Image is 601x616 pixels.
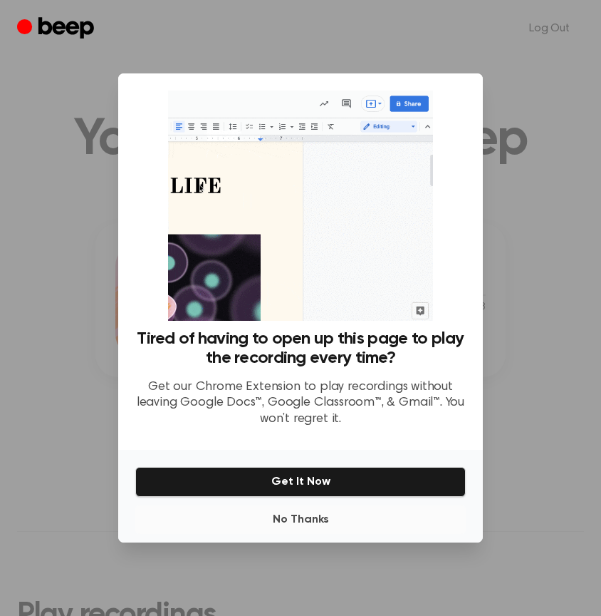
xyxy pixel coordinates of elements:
button: No Thanks [135,505,466,534]
a: Beep [17,15,98,43]
button: Get It Now [135,467,466,497]
a: Log Out [515,11,584,46]
img: Beep extension in action [168,91,432,321]
h3: Tired of having to open up this page to play the recording every time? [135,329,466,368]
p: Get our Chrome Extension to play recordings without leaving Google Docs™, Google Classroom™, & Gm... [135,379,466,428]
